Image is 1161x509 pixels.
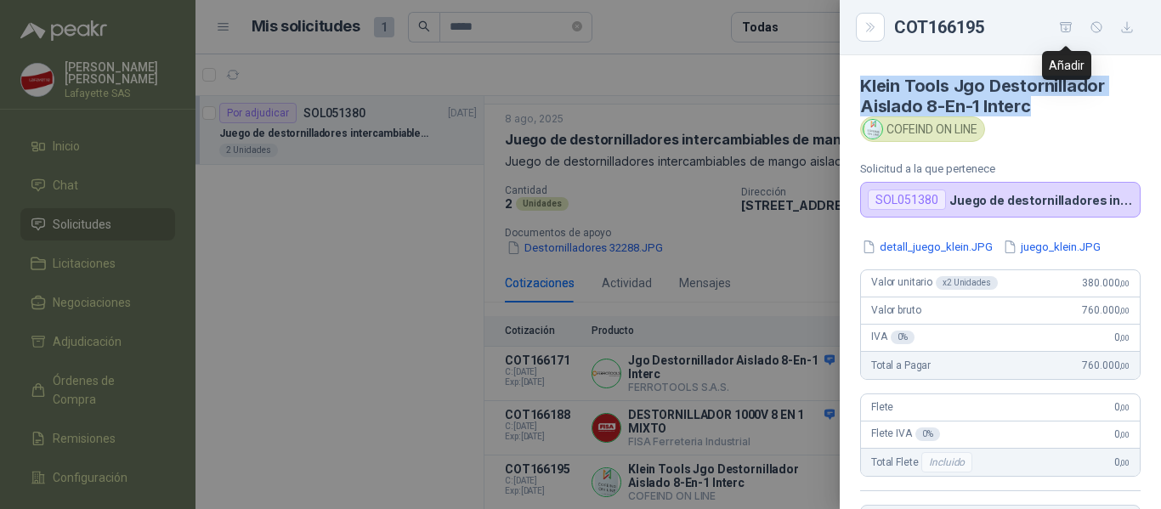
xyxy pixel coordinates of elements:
span: Valor unitario [871,276,998,290]
span: 760.000 [1082,304,1130,316]
div: SOL051380 [868,189,946,210]
span: ,00 [1119,279,1130,288]
span: 760.000 [1082,359,1130,371]
div: x 2 Unidades [936,276,998,290]
div: COFEIND ON LINE [860,116,985,142]
div: Incluido [921,452,972,472]
span: Total Flete [871,452,976,472]
span: Valor bruto [871,304,920,316]
span: 0 [1114,401,1130,413]
span: Flete IVA [871,427,940,441]
h4: Klein Tools Jgo Destornillador Aislado 8-En-1 Interc [860,76,1141,116]
span: ,00 [1119,458,1130,467]
span: 0 [1114,428,1130,440]
div: Añadir [1042,51,1091,80]
img: Company Logo [864,120,882,139]
span: 0 [1114,331,1130,343]
div: 0 % [915,427,940,441]
div: COT166195 [894,14,1141,41]
p: Juego de destornilladores intercambiables de mango aislados Ref: 32288 [949,193,1133,207]
span: ,00 [1119,333,1130,342]
span: ,00 [1119,361,1130,370]
span: Total a Pagar [871,359,931,371]
span: 380.000 [1082,277,1130,289]
p: Solicitud a la que pertenece [860,162,1141,175]
button: juego_klein.JPG [1001,238,1102,256]
div: 0 % [891,331,915,344]
span: IVA [871,331,915,344]
span: 0 [1114,456,1130,468]
span: ,00 [1119,306,1130,315]
button: Close [860,17,881,37]
span: ,00 [1119,430,1130,439]
span: ,00 [1119,403,1130,412]
span: Flete [871,401,893,413]
button: detall_juego_klein.JPG [860,238,994,256]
